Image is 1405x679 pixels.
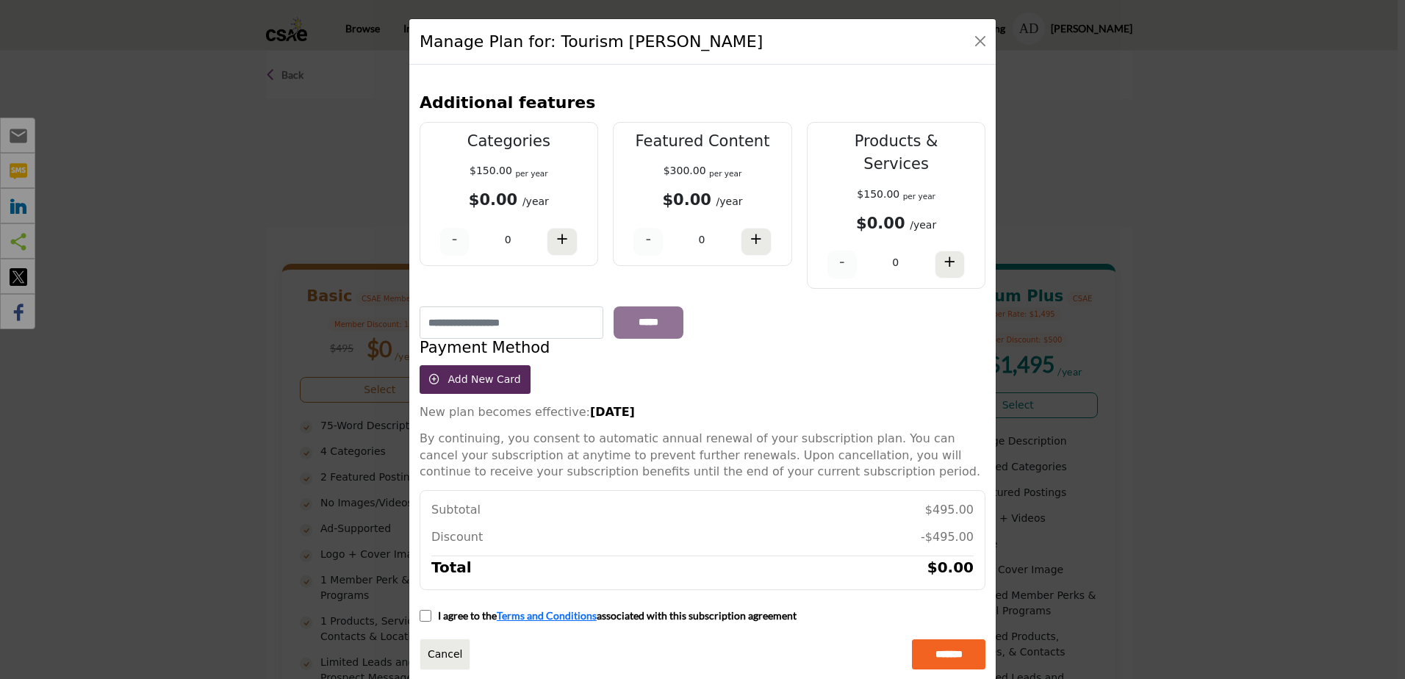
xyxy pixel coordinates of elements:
p: -$495.00 [921,529,974,545]
span: Add New Card [448,373,520,385]
strong: [DATE] [590,405,635,419]
p: By continuing, you consent to automatic annual renewal of your subscription plan. You can cancel ... [420,431,985,480]
h4: + [556,230,569,248]
h5: Total [431,556,472,578]
span: $300.00 [664,165,706,176]
h4: + [750,230,763,248]
h1: Manage Plan for: Tourism [PERSON_NAME] [420,29,763,54]
span: $150.00 [470,165,512,176]
sub: per year [709,169,741,178]
h4: Payment Method [420,339,985,357]
b: $0.00 [856,215,905,232]
h4: + [944,253,957,271]
button: Add New Card [420,365,531,394]
a: Close [420,639,470,670]
p: Subtotal [431,502,481,518]
span: /year [910,219,936,231]
p: Categories [434,130,585,154]
button: Close [970,31,991,51]
span: /year [716,195,743,207]
button: + [741,228,772,256]
p: Products & Services [821,130,972,176]
button: + [547,228,578,256]
p: 0 [505,232,511,248]
p: I agree to the associated with this subscription agreement [438,608,797,623]
button: + [935,251,966,279]
span: /year [522,195,549,207]
h3: Additional features [420,90,595,115]
p: 0 [699,232,705,248]
p: New plan becomes effective: [420,404,985,420]
sub: per year [515,169,547,178]
h5: $0.00 [927,556,974,578]
a: Terms and Conditions [497,609,597,622]
p: $495.00 [925,502,974,518]
b: $0.00 [469,191,517,209]
sub: per year [903,192,935,201]
span: $150.00 [857,188,899,200]
p: Featured Content [627,130,778,154]
p: 0 [892,255,899,270]
p: Discount [431,529,483,545]
b: $0.00 [662,191,711,209]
